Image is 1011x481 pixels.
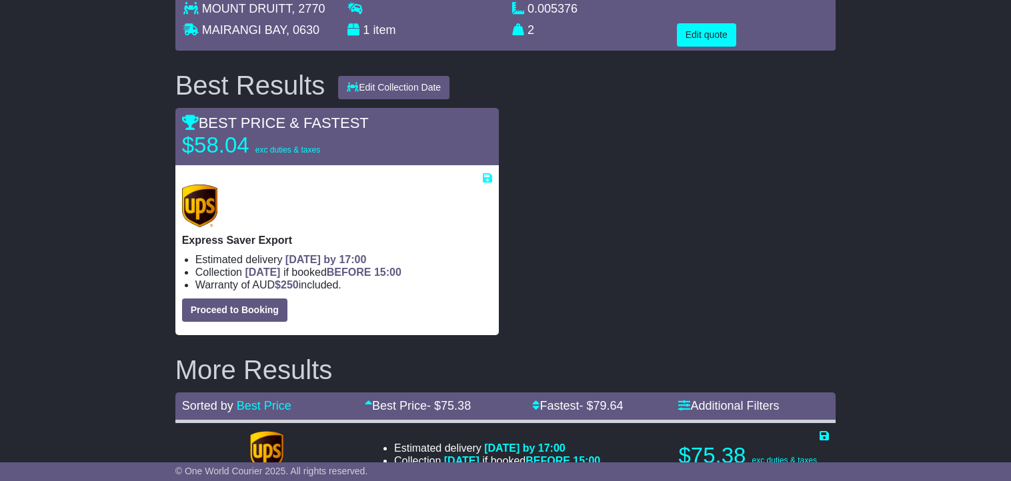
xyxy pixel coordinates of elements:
span: 250 [281,279,299,290]
span: 79.64 [593,399,623,412]
p: $75.38 [678,442,829,469]
span: , 2770 [291,2,325,15]
span: exc duties & taxes [752,456,817,465]
li: Estimated delivery [394,442,600,454]
li: Estimated delivery [195,253,492,266]
span: exc duties & taxes [255,145,320,155]
span: MAIRANGI BAY [202,23,286,37]
h2: More Results [175,355,836,384]
span: 2 [528,23,534,37]
img: UPS (new): Express Saver Export [182,185,218,227]
img: UPS (new): Express Export [250,431,283,471]
span: [DATE] [444,455,479,466]
span: - $ [427,399,471,412]
a: Best Price [237,399,291,412]
a: Additional Filters [678,399,779,412]
li: Collection [195,266,492,278]
p: $58.04 [182,132,349,159]
span: 1 [363,23,369,37]
span: BEFORE [327,266,371,278]
span: 15:00 [374,266,401,278]
button: Proceed to Booking [182,298,287,322]
span: if booked [245,266,401,278]
span: MOUNT DRUITT [202,2,292,15]
span: $ [275,279,299,290]
a: Fastest- $79.64 [532,399,623,412]
span: BEST PRICE & FASTEST [182,115,369,131]
span: 0.005376 [528,2,578,15]
span: 75.38 [441,399,471,412]
span: [DATE] by 17:00 [285,254,367,265]
p: Express Saver Export [182,234,492,246]
span: , 0630 [286,23,319,37]
span: BEFORE [526,455,570,466]
button: Edit Collection Date [338,76,449,99]
a: Best Price- $75.38 [365,399,471,412]
button: Edit quote [677,23,736,47]
li: Warranty of AUD included. [195,278,492,291]
span: 15:00 [573,455,600,466]
div: Best Results [169,71,332,100]
span: - $ [579,399,623,412]
span: item [373,23,395,37]
span: © One World Courier 2025. All rights reserved. [175,466,368,476]
span: [DATE] [245,266,280,278]
span: if booked [444,455,600,466]
li: Collection [394,454,600,467]
span: [DATE] by 17:00 [484,442,566,454]
span: Sorted by [182,399,233,412]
